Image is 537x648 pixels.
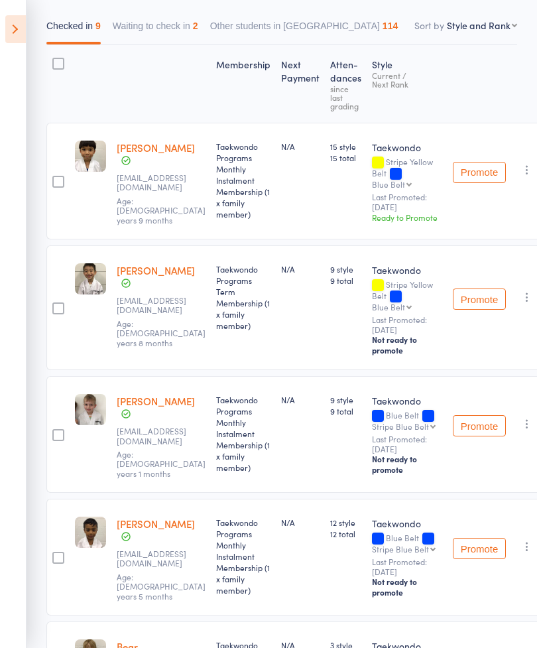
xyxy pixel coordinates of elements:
[453,162,506,183] button: Promote
[216,517,270,596] div: Taekwondo Programs Monthly Instalment Membership (1 x family member)
[383,21,398,31] div: 114
[372,533,442,553] div: Blue Belt
[372,545,429,553] div: Stripe Blue Belt
[372,454,442,475] div: Not ready to promote
[210,14,398,44] button: Other students in [GEOGRAPHIC_DATA]114
[330,84,361,110] div: since last grading
[75,263,106,294] img: image1723851175.png
[216,263,270,331] div: Taekwondo Programs Term Membership (1 x family member)
[372,334,442,356] div: Not ready to promote
[372,212,442,223] div: Ready to Promote
[325,51,367,117] div: Atten­dances
[372,157,442,188] div: Stripe Yellow Belt
[95,21,101,31] div: 9
[117,426,203,446] small: kitalia87@gmail.com
[113,14,198,44] button: Waiting to check in2
[216,141,270,220] div: Taekwondo Programs Monthly Instalment Membership (1 x family member)
[75,141,106,172] img: image1709097694.png
[372,192,442,212] small: Last Promoted: [DATE]
[372,394,442,407] div: Taekwondo
[117,448,206,479] span: Age: [DEMOGRAPHIC_DATA] years 1 months
[372,141,442,154] div: Taekwondo
[216,394,270,473] div: Taekwondo Programs Monthly Instalment Membership (1 x family member)
[281,263,320,275] div: N/A
[75,517,106,548] img: image1679088413.png
[372,71,442,88] div: Current / Next Rank
[372,280,442,311] div: Stripe Yellow Belt
[372,315,442,334] small: Last Promoted: [DATE]
[372,422,429,430] div: Stripe Blue Belt
[372,180,405,188] div: Blue Belt
[117,173,203,192] small: itsmirusong@gmail.com
[117,141,195,155] a: [PERSON_NAME]
[117,394,195,408] a: [PERSON_NAME]
[330,263,361,275] span: 9 style
[276,51,325,117] div: Next Payment
[330,275,361,286] span: 9 total
[330,517,361,528] span: 12 style
[117,571,206,602] span: Age: [DEMOGRAPHIC_DATA] years 5 months
[281,517,320,528] div: N/A
[281,394,320,405] div: N/A
[453,289,506,310] button: Promote
[367,51,447,117] div: Style
[330,528,361,539] span: 12 total
[281,141,320,152] div: N/A
[372,576,442,598] div: Not ready to promote
[211,51,276,117] div: Membership
[372,557,442,576] small: Last Promoted: [DATE]
[330,152,361,163] span: 15 total
[453,538,506,559] button: Promote
[372,263,442,277] div: Taekwondo
[75,394,106,425] img: image1691190407.png
[117,318,206,348] span: Age: [DEMOGRAPHIC_DATA] years 8 months
[117,263,195,277] a: [PERSON_NAME]
[330,394,361,405] span: 9 style
[372,434,442,454] small: Last Promoted: [DATE]
[117,195,206,226] span: Age: [DEMOGRAPHIC_DATA] years 9 months
[372,411,442,430] div: Blue Belt
[372,517,442,530] div: Taekwondo
[193,21,198,31] div: 2
[372,302,405,311] div: Blue Belt
[447,19,510,32] div: Style and Rank
[330,405,361,417] span: 9 total
[414,19,444,32] label: Sort by
[330,141,361,152] span: 15 style
[117,549,203,568] small: elmomariampillai@gmail.com
[117,296,203,315] small: whoislisa@hotmail.com
[117,517,195,531] a: [PERSON_NAME]
[453,415,506,436] button: Promote
[46,14,101,44] button: Checked in9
